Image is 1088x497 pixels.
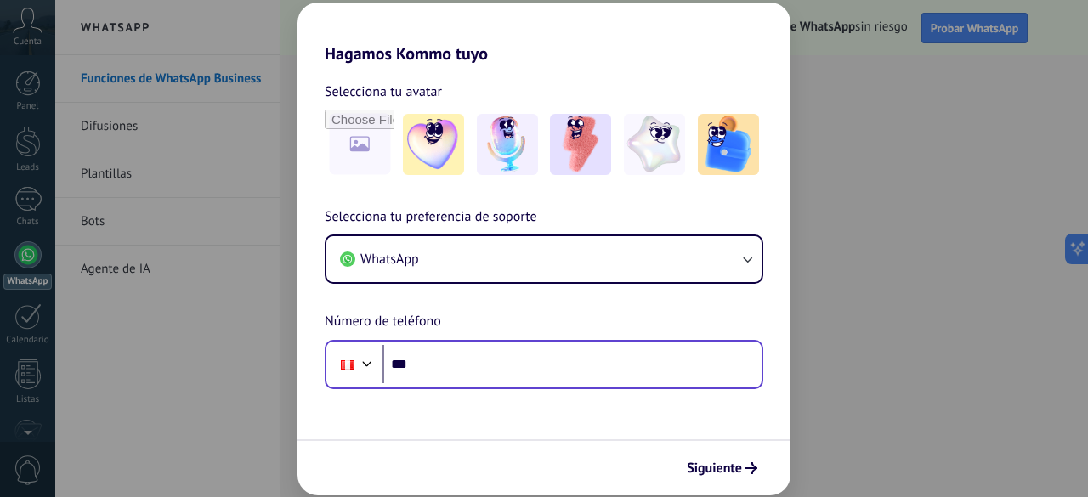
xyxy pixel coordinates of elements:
[325,81,442,103] span: Selecciona tu avatar
[360,251,419,268] span: WhatsApp
[477,114,538,175] img: -2.jpeg
[325,311,441,333] span: Número de teléfono
[403,114,464,175] img: -1.jpeg
[326,236,762,282] button: WhatsApp
[331,347,364,382] div: Peru: + 51
[297,3,790,64] h2: Hagamos Kommo tuyo
[679,454,765,483] button: Siguiente
[550,114,611,175] img: -3.jpeg
[325,206,537,229] span: Selecciona tu preferencia de soporte
[687,462,742,474] span: Siguiente
[624,114,685,175] img: -4.jpeg
[698,114,759,175] img: -5.jpeg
